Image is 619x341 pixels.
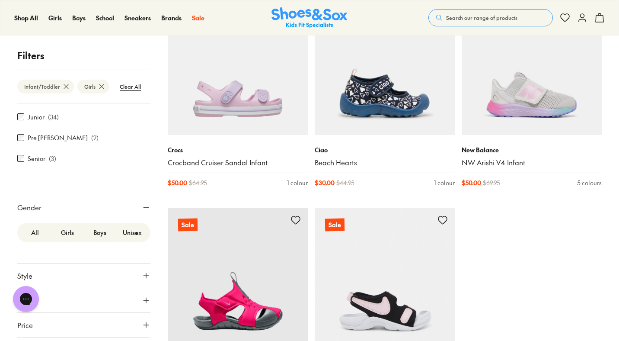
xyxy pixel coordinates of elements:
img: SNS_Logo_Responsive.svg [271,7,348,29]
btn: Clear All [113,79,148,94]
a: Brands [161,13,182,23]
a: NW Arishi V4 Infant [462,158,602,167]
div: 1 colour [287,178,308,187]
a: Boys [72,13,86,23]
a: Shop All [14,13,38,23]
a: Shoes & Sox [271,7,348,29]
p: Filters [17,48,150,63]
span: $ 44.95 [336,178,354,187]
label: Senior [28,154,45,163]
p: Ciao [315,145,455,154]
span: $ 64.95 [189,178,207,187]
span: $ 30.00 [315,178,335,187]
div: 5 colours [577,178,602,187]
span: Gender [17,202,41,212]
span: Search our range of products [446,14,517,22]
span: $ 50.00 [168,178,187,187]
button: Search our range of products [428,9,553,26]
span: $ 50.00 [462,178,481,187]
span: $ 69.95 [483,178,500,187]
label: Junior [28,113,45,122]
button: Gender [17,195,150,219]
a: Crocband Cruiser Sandal Infant [168,158,308,167]
span: Style [17,270,32,281]
label: Pre [PERSON_NAME] [28,133,88,142]
div: 1 colour [434,178,455,187]
label: Girls [51,225,84,241]
a: Sale [192,13,204,23]
button: Colour [17,288,150,312]
label: All [19,225,51,241]
p: ( 34 ) [48,113,59,122]
btn: Girls [77,80,109,93]
button: Style [17,264,150,288]
a: Girls [48,13,62,23]
a: Beach Hearts [315,158,455,167]
a: Sneakers [124,13,151,23]
label: Boys [83,225,116,241]
a: School [96,13,114,23]
p: New Balance [462,145,602,154]
span: Price [17,320,33,330]
p: ( 3 ) [49,154,56,163]
p: ( 2 ) [91,133,99,142]
label: Unisex [116,225,149,241]
button: Price [17,313,150,337]
p: Sale [178,219,198,232]
btn: Infant/Toddler [17,80,74,93]
p: Crocs [168,145,308,154]
p: Sale [325,219,345,232]
iframe: Gorgias live chat messenger [9,283,43,315]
